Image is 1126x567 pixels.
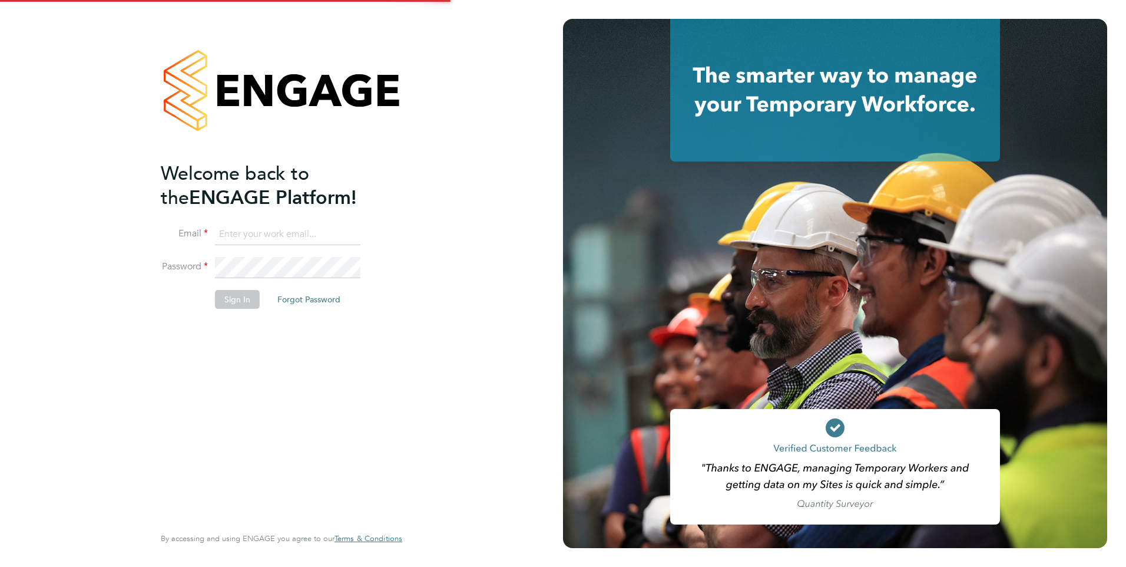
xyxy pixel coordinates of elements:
input: Enter your work email... [215,224,360,245]
button: Forgot Password [268,290,350,309]
h2: ENGAGE Platform! [161,161,390,210]
a: Terms & Conditions [335,534,402,543]
span: Terms & Conditions [335,533,402,543]
span: By accessing and using ENGAGE you agree to our [161,533,402,543]
span: Welcome back to the [161,162,309,209]
label: Password [161,261,208,273]
button: Sign In [215,290,260,309]
label: Email [161,228,208,240]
